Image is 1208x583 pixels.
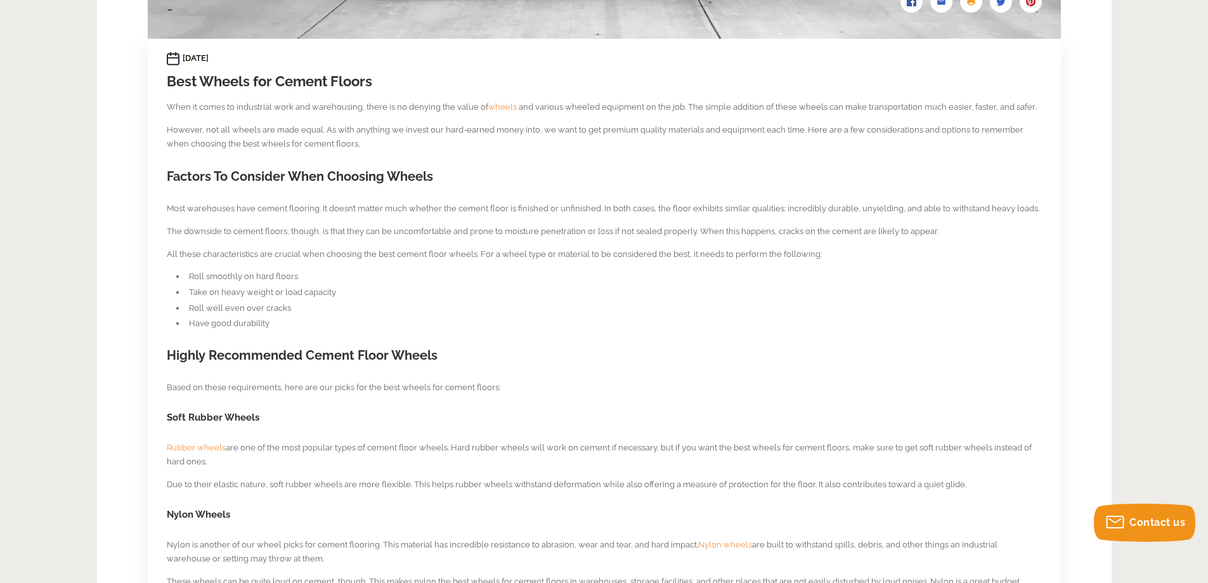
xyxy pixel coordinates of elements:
[167,202,1042,216] p: Most warehouses have cement flooring. It doesn’t matter much whether the cement floor is finished...
[186,317,1042,331] li: Have good durability
[167,247,1042,262] p: All these characteristics are crucial when choosing the best cement floor wheels. For a wheel typ...
[167,441,1042,470] p: are one of the most popular types of cement floor wheels. Hard rubber wheels will work on cement ...
[488,102,517,112] a: wheels
[167,381,1042,395] p: Based on these requirements, here are our picks for the best wheels for cement floors:
[186,301,1042,315] li: Roll well even over cracks
[1094,504,1195,542] button: Contact us
[167,72,1042,92] h1: Best Wheels for Cement Floors
[167,508,1042,522] h3: Nylon Wheels
[167,346,1042,365] h2: Highly Recommended Cement Floor Wheels
[167,167,1042,186] h2: Factors To Consider When Choosing Wheels
[186,285,1042,299] li: Take on heavy weight or load capacity
[167,478,1042,492] p: Due to their elastic nature, soft rubber wheels are more flexible. This helps rubber wheels withs...
[167,411,1042,425] h3: Soft Rubber Wheels
[183,51,209,65] time: [DATE]
[186,270,1042,284] li: Roll smoothly on hard floors
[698,540,752,549] a: Nylon wheels
[167,443,226,452] a: Rubber wheels
[167,538,1042,567] p: Nylon is another of our wheel picks for cement flooring. This material has incredible resistance ...
[167,123,1042,152] p: However, not all wheels are made equal. As with anything we invest our hard-earned money into, we...
[1129,516,1185,528] span: Contact us
[167,100,1042,115] p: When it comes to industrial work and warehousing, there is no denying the value of and various wh...
[167,225,1042,239] p: The downside to cement floors, though, is that they can be uncomfortable and prone to moisture pe...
